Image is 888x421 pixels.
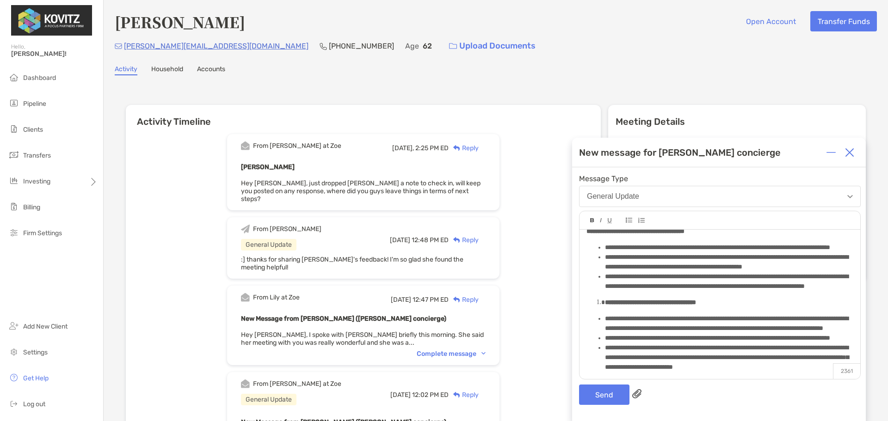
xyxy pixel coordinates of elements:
[11,50,98,58] span: [PERSON_NAME]!
[151,65,183,75] a: Household
[579,384,629,405] button: Send
[449,235,479,245] div: Reply
[241,293,250,302] img: Event icon
[417,350,486,358] div: Complete message
[8,346,19,357] img: settings icon
[126,105,601,127] h6: Activity Timeline
[241,315,446,323] b: New Message from [PERSON_NAME] ([PERSON_NAME] concierge)
[390,236,410,244] span: [DATE]
[23,152,51,159] span: Transfers
[241,141,250,150] img: Event icon
[833,363,860,379] p: 2361
[329,40,394,52] p: [PHONE_NUMBER]
[579,147,781,158] div: New message for [PERSON_NAME] concierge
[638,218,645,223] img: Editor control icon
[241,331,484,347] span: Hey [PERSON_NAME], I spoke with [PERSON_NAME] briefly this morning. She said her meeting with you...
[453,297,460,303] img: Reply icon
[607,218,612,223] img: Editor control icon
[124,40,308,52] p: [PERSON_NAME][EMAIL_ADDRESS][DOMAIN_NAME]
[415,144,449,152] span: 2:25 PM ED
[8,175,19,186] img: investing icon
[241,163,295,171] b: [PERSON_NAME]
[412,391,449,399] span: 12:02 PM ED
[590,218,594,223] img: Editor control icon
[8,123,19,134] img: clients icon
[23,100,46,108] span: Pipeline
[579,174,861,183] span: Message Type
[253,380,341,388] div: From [PERSON_NAME] at Zoe
[453,237,460,243] img: Reply icon
[320,43,327,50] img: Phone Icon
[23,203,40,211] span: Billing
[481,352,486,355] img: Chevron icon
[23,74,56,82] span: Dashboard
[197,65,225,75] a: Accounts
[241,239,296,250] div: General Update
[8,98,19,109] img: pipeline icon
[423,40,432,52] p: 62
[587,192,639,201] div: General Update
[626,218,632,223] img: Editor control icon
[23,374,49,382] span: Get Help
[390,391,411,399] span: [DATE]
[8,201,19,212] img: billing icon
[253,142,341,150] div: From [PERSON_NAME] at Zoe
[115,65,137,75] a: Activity
[241,179,481,203] span: Hey [PERSON_NAME], just dropped [PERSON_NAME] a note to check in, will keep you posted on any res...
[847,195,853,198] img: Open dropdown arrow
[632,389,641,398] img: paperclip attachments
[23,323,68,330] span: Add New Client
[115,11,245,32] h4: [PERSON_NAME]
[23,400,45,408] span: Log out
[449,43,457,49] img: button icon
[412,236,449,244] span: 12:48 PM ED
[449,390,479,400] div: Reply
[8,320,19,331] img: add_new_client icon
[453,145,460,151] img: Reply icon
[413,296,449,304] span: 12:47 PM ED
[253,225,321,233] div: From [PERSON_NAME]
[241,394,296,405] div: General Update
[241,225,250,233] img: Event icon
[23,348,48,356] span: Settings
[8,398,19,409] img: logout icon
[739,11,803,31] button: Open Account
[453,392,460,398] img: Reply icon
[579,186,861,207] button: General Update
[810,11,877,31] button: Transfer Funds
[443,36,542,56] a: Upload Documents
[115,43,122,49] img: Email Icon
[616,116,858,128] p: Meeting Details
[253,293,300,301] div: From Lily at Zoe
[405,40,419,52] p: Age
[826,148,836,157] img: Expand or collapse
[8,227,19,238] img: firm-settings icon
[845,148,854,157] img: Close
[392,144,414,152] span: [DATE],
[8,372,19,383] img: get-help icon
[449,295,479,305] div: Reply
[241,256,463,271] span: :] thanks for sharing [PERSON_NAME]'s feedback! I'm so glad she found the meeting helpful!
[8,149,19,160] img: transfers icon
[449,143,479,153] div: Reply
[11,4,92,37] img: Zoe Logo
[8,72,19,83] img: dashboard icon
[600,218,602,223] img: Editor control icon
[241,379,250,388] img: Event icon
[23,126,43,134] span: Clients
[391,296,411,304] span: [DATE]
[23,229,62,237] span: Firm Settings
[23,177,50,185] span: Investing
